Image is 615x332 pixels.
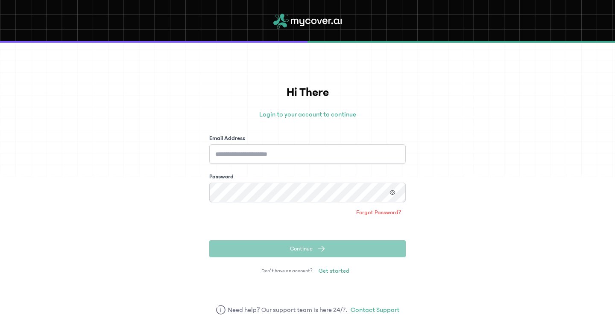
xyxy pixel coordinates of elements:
[314,264,354,278] a: Get started
[228,305,348,315] span: Need help? Our support team is here 24/7.
[261,268,313,274] span: Don’t have an account?
[351,305,399,315] a: Contact Support
[209,109,406,119] p: Login to your account to continue
[290,245,313,253] span: Continue
[209,240,406,257] button: Continue
[356,208,401,217] span: Forgot Password?
[209,84,406,102] h1: Hi There
[209,172,234,181] label: Password
[209,134,245,143] label: Email Address
[319,267,349,275] span: Get started
[352,206,406,219] a: Forgot Password?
